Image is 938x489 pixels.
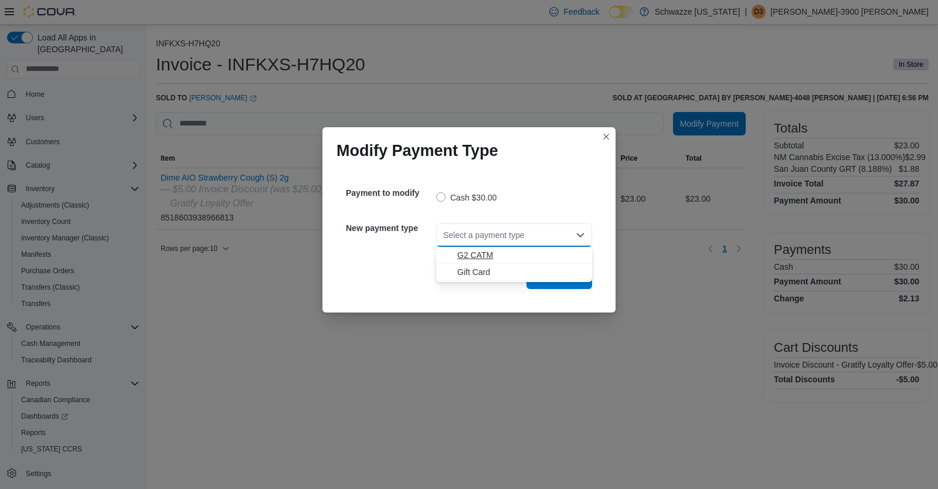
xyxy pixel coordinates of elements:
[436,264,592,281] button: Gift Card
[337,141,498,160] h1: Modify Payment Type
[599,130,613,144] button: Closes this modal window
[346,181,434,205] h5: Payment to modify
[436,247,592,281] div: Choose from the following options
[457,249,585,261] span: G2 CATM
[436,191,497,205] label: Cash $30.00
[457,266,585,278] span: Gift Card
[436,247,592,264] button: G2 CATM
[443,228,444,242] input: Accessible screen reader label
[346,216,434,240] h5: New payment type
[576,230,585,240] button: Close list of options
